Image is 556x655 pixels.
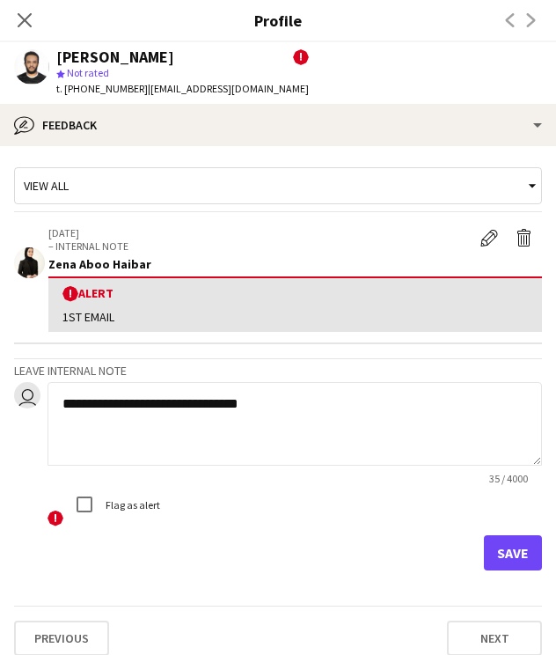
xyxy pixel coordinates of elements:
span: ! [48,511,63,526]
label: Flag as alert [102,498,160,511]
div: 1ST EMAIL [62,309,528,325]
span: t. [PHONE_NUMBER] [56,82,148,95]
span: ! [293,49,309,65]
div: Zena Aboo Haibar [48,256,542,272]
span: | [EMAIL_ADDRESS][DOMAIN_NAME] [148,82,309,95]
div: Alert [62,285,528,302]
span: Not rated [67,66,109,79]
h3: Leave internal note [14,363,542,379]
span: ! [62,286,78,302]
p: – INTERNAL NOTE [48,239,472,253]
span: View all [24,178,69,194]
span: 35 / 4000 [475,472,542,485]
button: Save [484,535,542,570]
div: [PERSON_NAME] [56,49,174,65]
p: [DATE] [48,226,472,239]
